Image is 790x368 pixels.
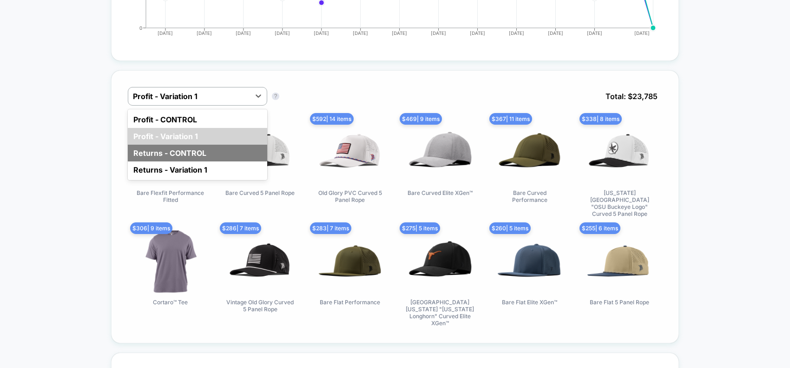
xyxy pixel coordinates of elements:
[128,145,267,161] div: Returns - CONTROL
[470,30,485,36] tspan: [DATE]
[405,299,475,327] span: [GEOGRAPHIC_DATA][US_STATE] "[US_STATE] Longhorn" Curved Elite XGen™
[314,30,329,36] tspan: [DATE]
[579,113,622,125] span: $ 338 | 8 items
[579,222,620,234] span: $ 255 | 6 items
[489,222,531,234] span: $ 260 | 5 items
[587,30,602,36] tspan: [DATE]
[317,229,382,294] img: Bare Flat Performance
[315,189,385,203] span: Old Glory PVC Curved 5 Panel Rope
[225,299,295,313] span: Vintage Old Glory Curved 5 Panel Rope
[320,299,380,306] span: Bare Flat Performance
[408,189,473,196] span: Bare Curved Elite XGen™
[310,222,351,234] span: $ 283 | 7 items
[153,299,188,306] span: Cortaro™ Tee
[400,113,442,125] span: $ 469 | 9 items
[634,30,650,36] tspan: [DATE]
[601,87,662,106] span: Total: $ 23,785
[400,222,440,234] span: $ 275 | 5 items
[353,30,369,36] tspan: [DATE]
[587,229,652,294] img: Bare Flat 5 Panel Rope
[275,30,290,36] tspan: [DATE]
[548,30,563,36] tspan: [DATE]
[408,229,473,294] img: University of Texas "Texas Longhorn" Curved Elite XGen™
[497,120,562,185] img: Bare Curved Performance
[136,189,205,203] span: Bare Flexfit Performance Fitted
[139,25,142,30] tspan: 0
[138,229,203,294] img: Cortaro™ Tee
[497,229,562,294] img: Bare Flat Elite XGen™
[128,111,267,128] div: Profit - CONTROL
[489,113,532,125] span: $ 367 | 11 items
[310,113,354,125] span: $ 592 | 14 items
[158,30,173,36] tspan: [DATE]
[431,30,446,36] tspan: [DATE]
[502,299,557,306] span: Bare Flat Elite XGen™
[590,299,649,306] span: Bare Flat 5 Panel Rope
[220,222,261,234] span: $ 286 | 7 items
[228,229,293,294] img: Vintage Old Glory Curved 5 Panel Rope
[408,120,473,185] img: Bare Curved Elite XGen™
[392,30,408,36] tspan: [DATE]
[236,30,251,36] tspan: [DATE]
[128,128,267,145] div: Profit - Variation 1
[128,161,267,178] div: Returns - Variation 1
[509,30,524,36] tspan: [DATE]
[587,120,652,185] img: Ohio State University "OSU Buckeye Logo" Curved 5 Panel Rope
[495,189,565,203] span: Bare Curved Performance
[225,189,295,196] span: Bare Curved 5 Panel Rope
[130,222,172,234] span: $ 306 | 9 items
[317,120,382,185] img: Old Glory PVC Curved 5 Panel Rope
[197,30,212,36] tspan: [DATE]
[585,189,654,217] span: [US_STATE][GEOGRAPHIC_DATA] "OSU Buckeye Logo" Curved 5 Panel Rope
[272,93,279,100] button: ?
